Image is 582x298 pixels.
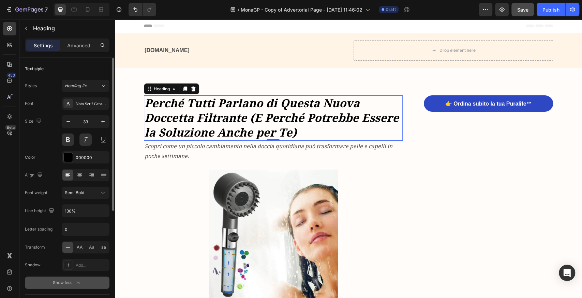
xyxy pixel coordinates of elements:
[67,42,90,49] p: Advanced
[6,73,16,78] div: 450
[559,265,575,281] div: Open Intercom Messenger
[3,3,51,16] button: 7
[25,206,56,216] div: Line height
[25,190,47,196] div: Font weight
[101,244,106,250] span: aa
[76,262,108,268] div: Add...
[330,81,417,89] p: 👉 Ordina subito la tua Puralife™
[25,154,35,160] div: Color
[30,77,287,121] p: Perché Tutti Parlano di Questa Nuova Doccetta Filtrante (E Perché Potrebbe Essere la Soluzione An...
[65,190,84,195] span: Semi Bold
[129,3,156,16] div: Undo/Redo
[25,244,45,250] div: Transform
[25,171,44,180] div: Align
[62,187,109,199] button: Semi Bold
[25,262,41,268] div: Shadow
[76,101,108,107] div: Noto Serif Georgian
[77,244,83,250] span: AA
[29,76,288,122] h1: Rich Text Editor. Editing area: main
[76,155,108,161] div: 000000
[238,6,239,13] span: /
[25,226,53,232] div: Letter spacing
[25,100,33,107] div: Font
[115,19,582,298] iframe: To enrich screen reader interactions, please activate Accessibility in Grammarly extension settings
[5,125,16,130] div: Beta
[53,279,82,286] div: Show less
[25,277,109,289] button: Show less
[25,66,44,72] div: Text style
[62,205,109,217] input: Auto
[25,117,43,126] div: Size
[542,6,559,13] div: Publish
[33,24,107,32] p: Heading
[309,76,438,93] a: 👉 Ordina subito la tua Puralife™
[537,3,565,16] button: Publish
[386,6,396,13] span: Draft
[45,5,48,14] p: 7
[325,29,361,34] div: Drop element here
[94,151,223,280] img: gempages_576709691879457531-364243fc-c737-49c5-bd6f-087a6a79cd95.webp
[38,67,56,73] div: Heading
[34,42,53,49] p: Settings
[241,6,362,13] span: MonaGP - Copy of Advertorial Page - [DATE] 11:46:02
[89,244,94,250] span: Aa
[517,7,528,13] span: Save
[30,123,278,141] i: Scopri come un piccolo cambiamento nella doccia quotidiana può trasformare pelle e capelli in poc...
[62,223,109,235] input: Auto
[25,83,37,89] div: Styles
[65,83,87,89] span: Heading 2*
[511,3,534,16] button: Save
[62,80,109,92] button: Heading 2*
